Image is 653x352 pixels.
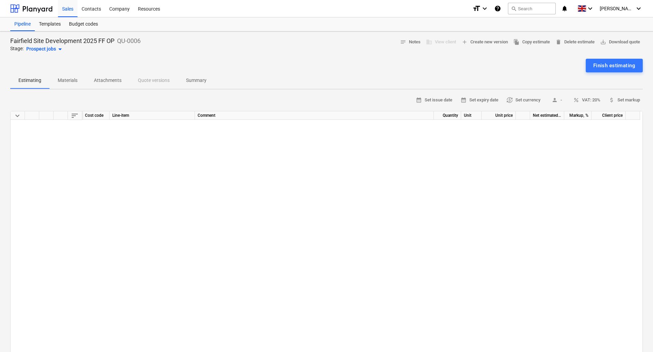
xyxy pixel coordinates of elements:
[462,38,508,46] span: Create new version
[507,96,540,104] span: Set currency
[600,6,634,11] span: [PERSON_NAME]
[460,96,498,104] span: Set expiry date
[573,96,600,104] span: VAT: 20%
[71,112,79,120] span: Sort rows within table
[26,45,64,53] div: Prospect jobs
[416,97,422,103] span: calendar_month
[10,37,114,45] p: Fairfield Site Development 2025 FF OP
[110,111,195,120] div: Line-item
[552,97,558,103] span: person
[58,77,77,84] p: Materials
[553,37,597,47] button: Delete estimate
[186,77,207,84] p: Summary
[570,95,603,105] button: VAT: 20%
[609,97,615,103] span: attach_money
[397,37,423,47] button: Notes
[555,38,595,46] span: Delete estimate
[13,112,22,120] span: Collapse all categories
[586,59,643,72] button: Finish estimating
[600,39,606,45] span: save_alt
[65,17,102,31] a: Budget codes
[56,45,64,53] span: arrow_drop_down
[10,45,24,53] p: Stage:
[507,97,513,103] span: currency_exchange
[606,95,643,105] button: Set markup
[400,38,421,46] span: Notes
[94,77,122,84] p: Attachments
[508,3,556,14] button: Search
[549,96,565,104] span: -
[459,37,511,47] button: Create new version
[416,96,452,104] span: Set issue date
[481,4,489,13] i: keyboard_arrow_down
[609,96,640,104] span: Set markup
[10,17,35,31] a: Pipeline
[513,38,550,46] span: Copy estimate
[472,4,481,13] i: format_size
[504,95,543,105] button: Set currency
[494,4,501,13] i: Knowledge base
[546,95,568,105] button: -
[592,111,626,120] div: Client price
[482,111,516,120] div: Unit price
[597,37,643,47] button: Download quote
[462,39,468,45] span: add
[530,111,564,120] div: Net estimated cost
[586,4,594,13] i: keyboard_arrow_down
[511,6,516,11] span: search
[460,97,467,103] span: calendar_month
[635,4,643,13] i: keyboard_arrow_down
[511,37,553,47] button: Copy estimate
[513,39,520,45] span: file_copy
[195,111,434,120] div: Comment
[413,95,455,105] button: Set issue date
[458,95,501,105] button: Set expiry date
[434,111,461,120] div: Quantity
[573,97,579,103] span: percent
[561,4,568,13] i: notifications
[593,61,635,70] div: Finish estimating
[117,37,141,45] p: QU-0006
[555,39,562,45] span: delete
[564,111,592,120] div: Markup, %
[600,38,640,46] span: Download quote
[400,39,406,45] span: notes
[82,111,110,120] div: Cost code
[35,17,65,31] a: Templates
[18,77,41,84] p: Estimating
[461,111,482,120] div: Unit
